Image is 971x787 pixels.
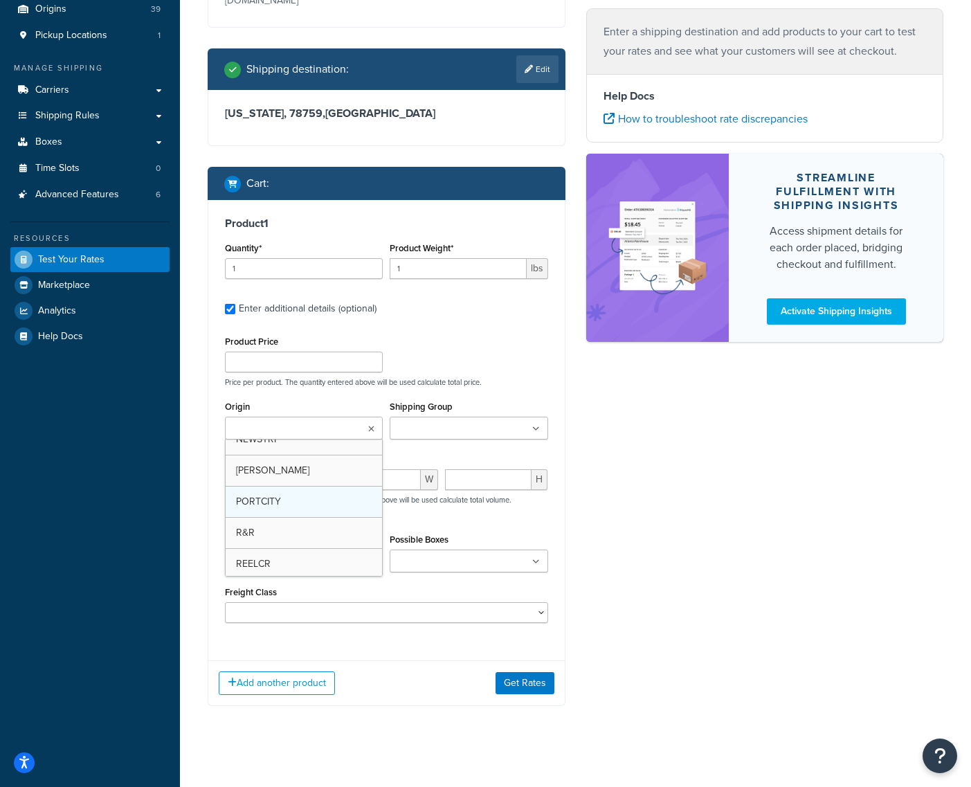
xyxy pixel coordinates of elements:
span: Boxes [35,136,62,148]
span: REELCR [236,557,271,571]
span: PORTCITY [236,494,281,509]
a: Time Slots0 [10,156,170,181]
h4: Help Docs [604,88,927,105]
span: Marketplace [38,280,90,291]
div: Resources [10,233,170,244]
a: Carriers [10,78,170,103]
a: Shipping Rules [10,103,170,129]
span: R&R [236,525,255,540]
label: Product Price [225,336,278,347]
a: NEWSTRI [226,424,382,455]
div: Manage Shipping [10,62,170,74]
input: 0 [225,258,383,279]
span: Advanced Features [35,189,119,201]
button: Open Resource Center [923,739,957,773]
a: Help Docs [10,324,170,349]
li: Time Slots [10,156,170,181]
p: Price per product. The quantity entered above will be used calculate total price. [221,377,552,387]
label: Possible Boxes [390,534,448,545]
a: How to troubleshoot rate discrepancies [604,111,808,127]
label: Origin [225,401,250,412]
span: Test Your Rates [38,254,105,266]
button: Get Rates [496,672,554,694]
a: Activate Shipping Insights [767,298,906,325]
div: Streamline Fulfillment with Shipping Insights [762,171,910,212]
span: 1 [158,30,161,42]
div: Access shipment details for each order placed, bridging checkout and fulfillment. [762,223,910,273]
input: Enter additional details (optional) [225,304,235,314]
span: lbs [527,258,548,279]
span: Carriers [35,84,69,96]
a: Analytics [10,298,170,323]
h3: Product 1 [225,217,548,230]
span: Origins [35,3,66,15]
div: Enter additional details (optional) [239,299,376,318]
h3: [US_STATE], 78759 , [GEOGRAPHIC_DATA] [225,107,548,120]
a: Pickup Locations1 [10,23,170,48]
a: Marketplace [10,273,170,298]
span: Shipping Rules [35,110,100,122]
span: [PERSON_NAME] [236,463,309,478]
p: Enter a shipping destination and add products to your cart to test your rates and see what your c... [604,22,927,61]
h2: Shipping destination : [246,63,349,75]
a: PORTCITY [226,487,382,517]
button: Add another product [219,671,335,695]
a: R&R [226,518,382,548]
p: Dimensions per product. The quantity entered above will be used calculate total volume. [221,495,511,505]
span: Help Docs [38,331,83,343]
li: Advanced Features [10,182,170,208]
a: REELCR [226,549,382,579]
a: Boxes [10,129,170,155]
span: H [532,469,547,490]
span: Analytics [38,305,76,317]
a: Advanced Features6 [10,182,170,208]
li: Pickup Locations [10,23,170,48]
span: Time Slots [35,163,80,174]
span: Pickup Locations [35,30,107,42]
h2: Cart : [246,177,269,190]
label: Product Weight* [390,243,453,253]
span: 39 [151,3,161,15]
input: 0.00 [390,258,526,279]
span: 6 [156,189,161,201]
a: [PERSON_NAME] [226,455,382,486]
span: W [421,469,438,490]
img: feature-image-si-e24932ea9b9fcd0ff835db86be1ff8d589347e8876e1638d903ea230a36726be.png [607,174,709,321]
label: Freight Class [225,587,277,597]
label: Shipping Group [390,401,453,412]
span: 0 [156,163,161,174]
label: Quantity* [225,243,262,253]
a: Edit [516,55,559,83]
a: Test Your Rates [10,247,170,272]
